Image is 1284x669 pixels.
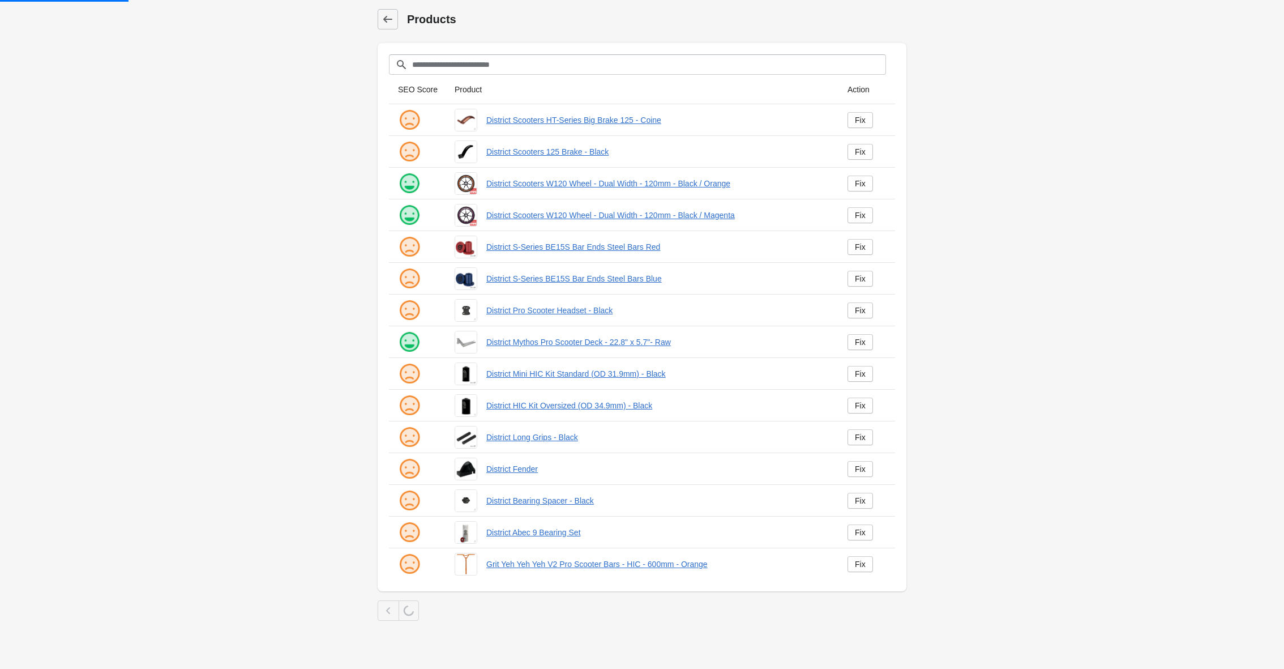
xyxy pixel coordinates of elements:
[855,433,866,442] div: Fix
[848,207,873,223] a: Fix
[486,400,829,411] a: District HIC Kit Oversized (OD 34.9mm) - Black
[398,140,421,163] img: sad.png
[855,306,866,315] div: Fix
[486,273,829,284] a: District S-Series BE15S Bar Ends Steel Bars Blue
[486,210,829,221] a: District Scooters W120 Wheel - Dual Width - 120mm - Black / Magenta
[848,334,873,350] a: Fix
[848,525,873,540] a: Fix
[398,236,421,258] img: sad.png
[398,172,421,195] img: happy.png
[838,75,895,104] th: Action
[855,496,866,505] div: Fix
[398,489,421,512] img: sad.png
[848,493,873,509] a: Fix
[848,366,873,382] a: Fix
[855,179,866,188] div: Fix
[398,521,421,544] img: sad.png
[398,204,421,227] img: happy.png
[486,368,829,380] a: District Mini HIC Kit Standard (OD 31.9mm) - Black
[486,241,829,253] a: District S-Series BE15S Bar Ends Steel Bars Red
[398,267,421,290] img: sad.png
[389,75,446,104] th: SEO Score
[848,556,873,572] a: Fix
[486,432,829,443] a: District Long Grips - Black
[398,299,421,322] img: sad.png
[486,178,829,189] a: District Scooters W120 Wheel - Dual Width - 120mm - Black / Orange
[486,146,829,157] a: District Scooters 125 Brake - Black
[855,116,866,125] div: Fix
[855,211,866,220] div: Fix
[446,75,838,104] th: Product
[848,461,873,477] a: Fix
[486,527,829,538] a: District Abec 9 Bearing Set
[848,176,873,191] a: Fix
[486,495,829,506] a: District Bearing Spacer - Black
[848,144,873,160] a: Fix
[848,398,873,414] a: Fix
[848,239,873,255] a: Fix
[855,401,866,410] div: Fix
[855,147,866,156] div: Fix
[398,363,421,385] img: sad.png
[398,553,421,576] img: sad.png
[486,336,829,348] a: District Mythos Pro Scooter Deck - 22.8" x 5.7"- Raw
[855,242,866,252] div: Fix
[855,465,866,474] div: Fix
[848,271,873,287] a: Fix
[486,559,829,570] a: Grit Yeh Yeh Yeh V2 Pro Scooter Bars - HIC - 600mm - Orange
[486,114,829,126] a: District Scooters HT-Series Big Brake 125 - Coine
[398,109,421,131] img: sad.png
[398,394,421,417] img: sad.png
[486,463,829,475] a: District Fender
[848,112,873,128] a: Fix
[848,302,873,318] a: Fix
[855,528,866,537] div: Fix
[855,274,866,283] div: Fix
[398,331,421,353] img: happy.png
[848,429,873,445] a: Fix
[855,560,866,569] div: Fix
[398,426,421,449] img: sad.png
[486,305,829,316] a: District Pro Scooter Headset - Black
[407,11,906,27] h1: Products
[855,369,866,378] div: Fix
[398,458,421,480] img: sad.png
[855,338,866,347] div: Fix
